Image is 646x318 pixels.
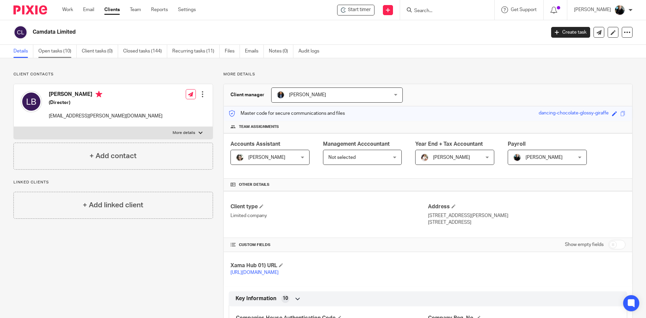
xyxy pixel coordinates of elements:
span: Other details [239,182,270,187]
img: Kayleigh%20Henson.jpeg [421,153,429,162]
a: Notes (0) [269,45,293,58]
div: dancing-chocolate-glossy-giraffe [539,110,609,117]
p: [STREET_ADDRESS][PERSON_NAME] [428,212,625,219]
h2: Camdata Limited [33,29,439,36]
img: nicky-partington.jpg [614,5,625,15]
p: Linked clients [13,180,213,185]
a: Details [13,45,33,58]
i: Primary [96,91,102,98]
p: More details [223,72,633,77]
div: Camdata Limited [337,5,374,15]
img: svg%3E [21,91,42,112]
a: Emails [245,45,264,58]
a: Settings [178,6,196,13]
span: Accounts Assistant [230,141,280,147]
img: barbara-raine-.jpg [236,153,244,162]
span: [PERSON_NAME] [526,155,563,160]
span: Management Acccountant [323,141,390,147]
span: 10 [283,295,288,302]
h3: Client manager [230,92,264,98]
span: Year End + Tax Accountant [415,141,483,147]
h4: Client type [230,203,428,210]
img: svg%3E [13,25,28,39]
h5: (Director) [49,99,163,106]
p: [EMAIL_ADDRESS][PERSON_NAME][DOMAIN_NAME] [49,113,163,119]
label: Show empty fields [565,241,604,248]
span: [PERSON_NAME] [433,155,470,160]
a: Closed tasks (144) [123,45,167,58]
a: Clients [104,6,120,13]
p: [STREET_ADDRESS] [428,219,625,226]
p: Limited company [230,212,428,219]
span: Get Support [511,7,537,12]
a: Email [83,6,94,13]
p: Client contacts [13,72,213,77]
a: [URL][DOMAIN_NAME] [230,270,279,275]
h4: Xama Hub 01) URL [230,262,428,269]
a: Create task [551,27,590,38]
span: Not selected [328,155,356,160]
a: Files [225,45,240,58]
img: Pixie [13,5,47,14]
p: More details [173,130,195,136]
span: Key Information [236,295,276,302]
span: Start timer [348,6,371,13]
span: [PERSON_NAME] [289,93,326,97]
h4: + Add linked client [83,200,143,210]
h4: + Add contact [89,151,137,161]
h4: [PERSON_NAME] [49,91,163,99]
p: Master code for secure communications and files [229,110,345,117]
p: [PERSON_NAME] [574,6,611,13]
img: martin-hickman.jpg [277,91,285,99]
h4: CUSTOM FIELDS [230,242,428,248]
a: Audit logs [298,45,324,58]
a: Team [130,6,141,13]
span: [PERSON_NAME] [248,155,285,160]
a: Work [62,6,73,13]
img: nicky-partington.jpg [513,153,521,162]
input: Search [414,8,474,14]
h4: Address [428,203,625,210]
a: Client tasks (0) [82,45,118,58]
a: Reports [151,6,168,13]
span: Payroll [508,141,526,147]
span: Team assignments [239,124,279,130]
a: Open tasks (10) [38,45,77,58]
a: Recurring tasks (11) [172,45,220,58]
